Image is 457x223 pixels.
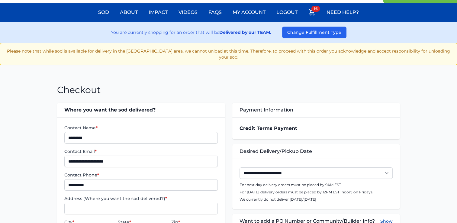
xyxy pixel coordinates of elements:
[64,172,217,178] label: Contact Phone
[64,196,217,202] label: Address (Where you want the sod delivered?)
[5,48,452,60] p: Please note that while sod is available for delivery in the [GEOGRAPHIC_DATA] area, we cannot unl...
[57,85,101,95] h1: Checkout
[57,103,225,117] div: Where you want the sod delivered?
[229,5,269,20] a: My Account
[305,5,319,22] a: 16
[116,5,141,20] a: About
[282,27,346,38] button: Change Fulfillment Type
[64,125,217,131] label: Contact Name
[273,5,301,20] a: Logout
[64,148,217,154] label: Contact Email
[311,6,320,12] span: 16
[95,5,113,20] a: Sod
[323,5,362,20] a: Need Help?
[232,103,400,117] div: Payment Information
[175,5,201,20] a: Videos
[240,183,393,187] p: For next day delivery orders must be placed by 9AM EST
[240,190,393,195] p: For [DATE] delivery orders must be placed by 12PM EST (noon) on Fridays.
[232,144,400,159] div: Desired Delivery/Pickup Date
[219,30,271,35] strong: Delivered by our TEAM.
[205,5,225,20] a: FAQs
[240,197,393,202] p: We currently do not deliver [DATE]/[DATE]
[145,5,171,20] a: Impact
[240,125,297,131] strong: Credit Terms Payment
